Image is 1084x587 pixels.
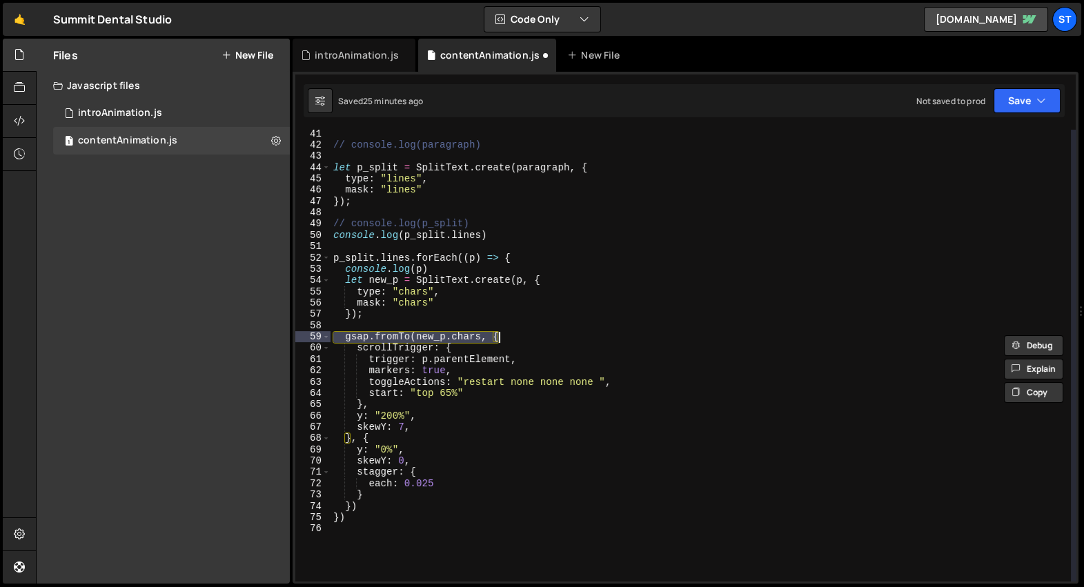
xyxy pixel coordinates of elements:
div: 51 [295,241,331,252]
div: 62 [295,365,331,376]
div: 76 [295,523,331,534]
div: 44 [295,162,331,173]
div: 47 [295,196,331,207]
div: 59 [295,331,331,342]
span: 1 [65,137,73,148]
div: 60 [295,342,331,353]
div: 75 [295,512,331,523]
div: 41 [295,128,331,139]
div: 56 [295,297,331,308]
div: 43 [295,150,331,161]
button: Debug [1004,335,1063,356]
div: 50 [295,230,331,241]
div: 58 [295,320,331,331]
div: 64 [295,388,331,399]
div: 67 [295,421,331,432]
h2: Files [53,48,78,63]
div: 61 [295,354,331,365]
div: 16418/44452.js [53,127,290,155]
div: 63 [295,377,331,388]
div: 48 [295,207,331,218]
div: 57 [295,308,331,319]
button: Save [994,88,1061,113]
div: 46 [295,184,331,195]
div: 54 [295,275,331,286]
div: 55 [295,286,331,297]
div: contentAnimation.js [78,135,177,147]
div: 42 [295,139,331,150]
div: 71 [295,466,331,477]
div: 25 minutes ago [363,95,423,107]
div: 74 [295,501,331,512]
div: 65 [295,399,331,410]
div: introAnimation.js [78,107,162,119]
div: Saved [338,95,423,107]
div: contentAnimation.js [440,48,540,62]
div: 16418/44451.js [53,99,290,127]
div: 68 [295,432,331,444]
button: Code Only [484,7,600,32]
a: 🤙 [3,3,37,36]
div: 70 [295,455,331,466]
button: New File [221,50,273,61]
div: New File [567,48,625,62]
div: 66 [295,410,331,421]
button: Copy [1004,382,1063,403]
a: [DOMAIN_NAME] [924,7,1048,32]
div: 52 [295,252,331,263]
div: Summit Dental Studio [53,11,172,28]
button: Explain [1004,359,1063,379]
div: Javascript files [37,72,290,99]
div: introAnimation.js [315,48,399,62]
div: 53 [295,263,331,275]
div: 72 [295,478,331,489]
div: 73 [295,489,331,500]
div: 69 [295,444,331,455]
a: St [1052,7,1077,32]
div: 45 [295,173,331,184]
div: 49 [295,218,331,229]
div: Not saved to prod [916,95,985,107]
